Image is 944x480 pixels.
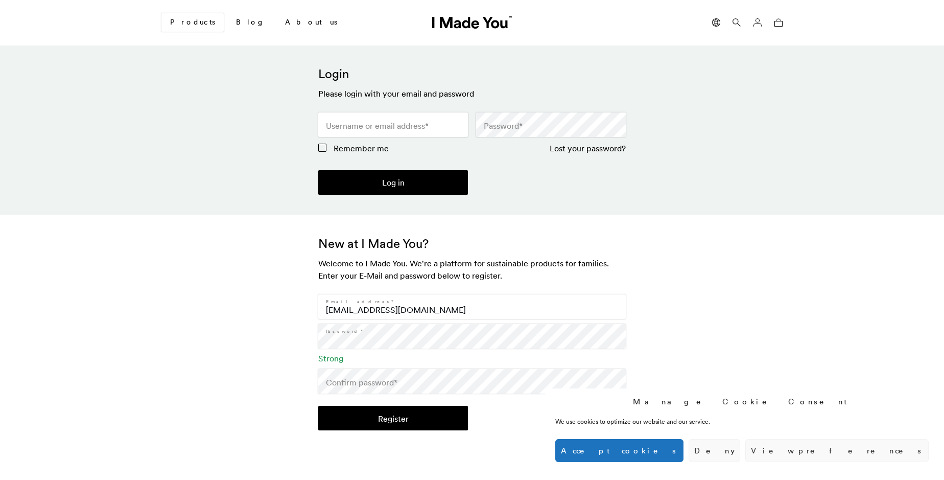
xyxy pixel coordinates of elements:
[228,14,273,31] a: Blog
[334,143,389,153] span: Remember me
[318,87,626,100] h3: Please login with your email and password
[318,144,326,152] input: Remember me
[326,376,397,388] label: Confirm password
[161,13,224,32] a: Products
[555,417,777,426] div: We use cookies to optimize our website and our service.
[745,439,929,462] button: View preferences
[633,396,852,407] div: Manage Cookie Consent
[484,120,523,132] label: Password
[318,353,626,364] div: Strong
[326,328,364,334] label: Password
[326,120,429,132] label: Username or email address
[550,143,626,153] a: Lost your password?
[318,236,626,252] h2: New at I Made You?
[689,439,740,462] button: Deny
[555,439,683,462] button: Accept cookies
[318,406,468,430] button: Register
[277,14,345,31] a: About us
[318,170,468,195] button: Log in
[318,66,626,82] h2: Login
[326,299,394,305] label: Email address
[318,257,626,282] h3: Welcome to I Made You. We're a platform for sustainable products for families. Enter your E-Mail ...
